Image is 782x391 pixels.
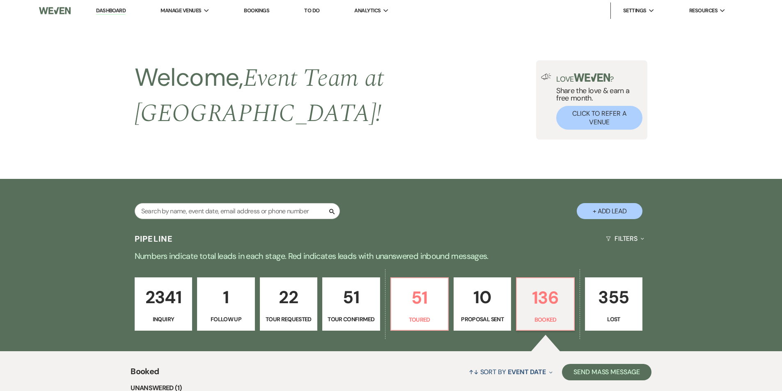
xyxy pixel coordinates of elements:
p: 2341 [140,284,187,311]
button: + Add Lead [577,203,642,219]
span: Manage Venues [161,7,201,15]
span: Settings [623,7,647,15]
p: 1 [202,284,249,311]
span: Event Date [508,368,546,376]
a: Bookings [244,7,269,14]
h2: Welcome, [135,60,536,131]
p: Follow Up [202,315,249,324]
a: Dashboard [96,7,126,15]
p: 51 [328,284,374,311]
input: Search by name, event date, email address or phone number [135,203,340,219]
span: Event Team at [GEOGRAPHIC_DATA] ! [135,59,384,133]
a: 22Tour Requested [260,277,317,331]
a: 1Follow Up [197,277,255,331]
p: Booked [522,315,569,324]
img: weven-logo-green.svg [574,73,610,82]
a: 355Lost [585,277,642,331]
a: 51Tour Confirmed [322,277,380,331]
div: Share the love & earn a free month. [551,73,642,130]
p: Love ? [556,73,642,83]
button: Sort By Event Date [466,361,556,383]
h3: Pipeline [135,233,173,245]
a: 2341Inquiry [135,277,192,331]
p: Lost [590,315,637,324]
p: Proposal Sent [459,315,506,324]
p: Toured [396,315,443,324]
p: Inquiry [140,315,187,324]
p: 355 [590,284,637,311]
span: Resources [689,7,718,15]
p: Tour Confirmed [328,315,374,324]
p: 10 [459,284,506,311]
span: ↑↓ [469,368,479,376]
p: Numbers indicate total leads in each stage. Red indicates leads with unanswered inbound messages. [96,249,687,263]
p: 51 [396,284,443,311]
p: Tour Requested [265,315,312,324]
button: Send Mass Message [562,364,651,380]
a: To Do [304,7,319,14]
a: 10Proposal Sent [454,277,511,331]
p: 136 [522,284,569,311]
p: 22 [265,284,312,311]
button: Click to Refer a Venue [556,106,642,130]
a: 51Toured [390,277,449,331]
span: Analytics [354,7,381,15]
img: loud-speaker-illustration.svg [541,73,551,80]
span: Booked [131,365,159,383]
button: Filters [603,228,647,249]
a: 136Booked [516,277,574,331]
img: Weven Logo [39,2,70,19]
